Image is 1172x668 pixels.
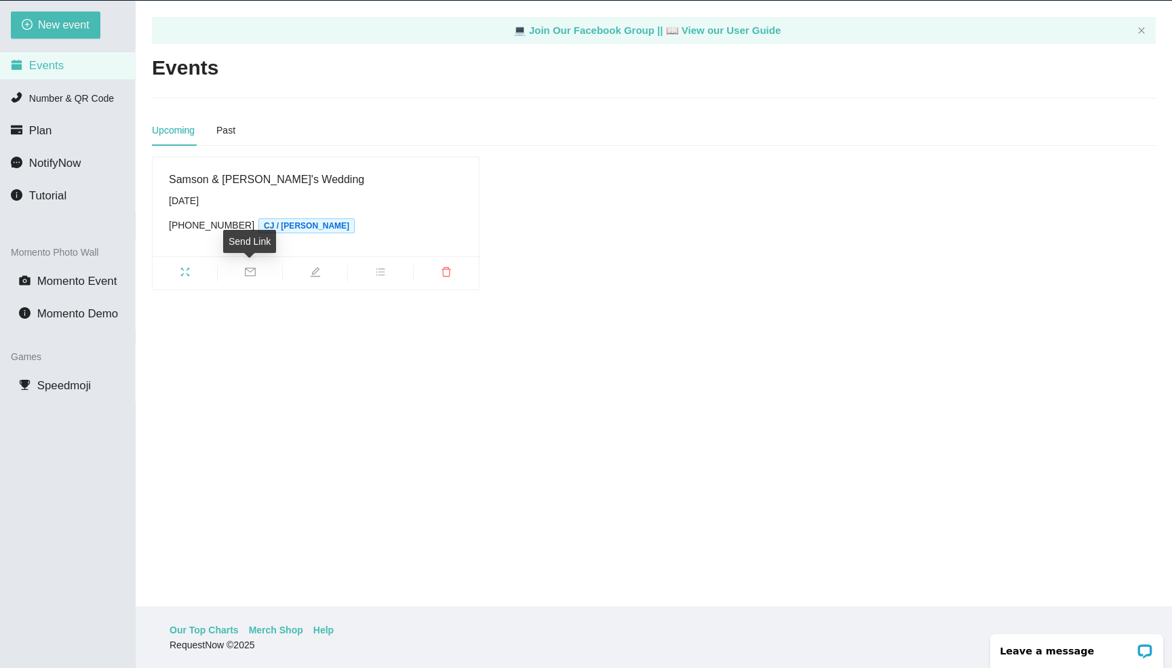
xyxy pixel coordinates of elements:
div: Domain Overview [52,80,121,89]
div: Keywords by Traffic [150,80,229,89]
span: laptop [666,24,679,36]
span: credit-card [11,124,22,136]
a: laptop View our User Guide [666,24,781,36]
img: website_grey.svg [22,35,33,46]
span: bars [348,267,412,281]
a: laptop Join Our Facebook Group || [513,24,666,36]
span: message [11,157,22,168]
div: [DATE] [169,193,463,208]
div: [PHONE_NUMBER] [169,218,463,233]
div: RequestNow © 2025 [170,637,1135,652]
h2: Events [152,54,218,82]
div: Domain: [DOMAIN_NAME] [35,35,149,46]
span: info-circle [19,307,31,319]
div: Send Link [223,230,276,253]
span: Events [29,59,64,72]
span: laptop [513,24,526,36]
span: Momento Demo [37,307,118,320]
div: Samson & [PERSON_NAME]'s Wedding [169,171,463,188]
iframe: LiveChat chat widget [981,625,1172,668]
span: info-circle [11,189,22,201]
span: trophy [19,379,31,391]
span: phone [11,92,22,103]
a: Our Top Charts [170,623,239,637]
img: logo_orange.svg [22,22,33,33]
span: edit [283,267,347,281]
img: tab_keywords_by_traffic_grey.svg [135,79,146,90]
button: plus-circleNew event [11,12,100,39]
span: camera [19,275,31,286]
span: Speedmoji [37,379,91,392]
span: Tutorial [29,189,66,202]
span: New event [38,16,90,33]
span: Momento Event [37,275,117,288]
span: plus-circle [22,19,33,32]
span: NotifyNow [29,157,81,170]
span: calendar [11,59,22,71]
a: Help [313,623,334,637]
img: tab_domain_overview_orange.svg [37,79,47,90]
button: close [1137,26,1146,35]
a: Merch Shop [249,623,303,637]
span: fullscreen [153,267,217,281]
span: mail [218,267,282,281]
span: Plan [29,124,52,137]
div: v 4.0.24 [38,22,66,33]
span: delete [414,267,479,281]
span: Number & QR Code [29,93,114,104]
div: Past [216,123,235,138]
div: Upcoming [152,123,195,138]
span: CJ / [PERSON_NAME] [258,218,355,233]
